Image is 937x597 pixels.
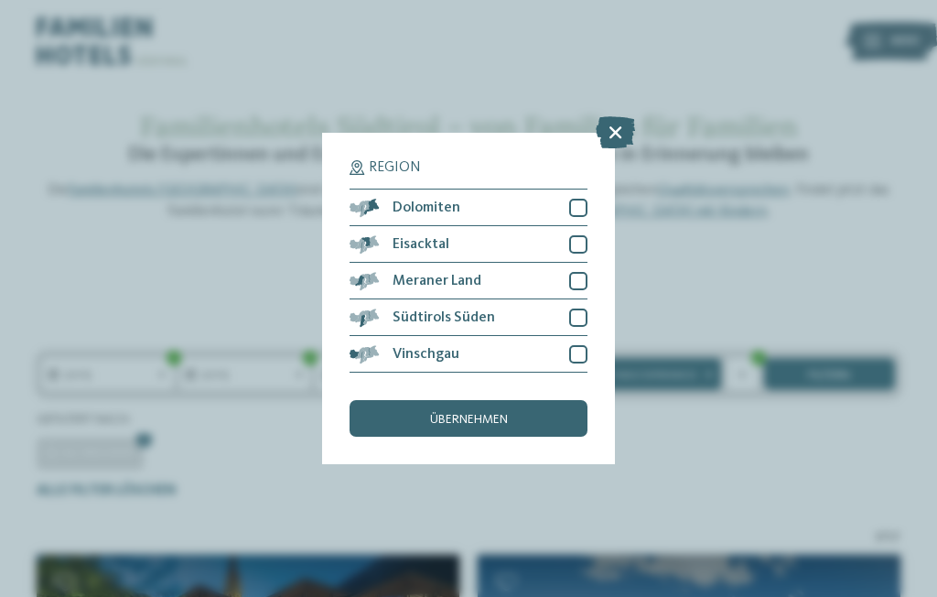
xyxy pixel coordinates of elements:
span: Dolomiten [393,201,460,215]
span: Südtirols Süden [393,310,495,325]
span: Vinschgau [393,347,459,362]
span: Eisacktal [393,237,449,252]
span: Meraner Land [393,274,481,288]
span: Region [369,160,421,175]
span: übernehmen [430,413,508,426]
